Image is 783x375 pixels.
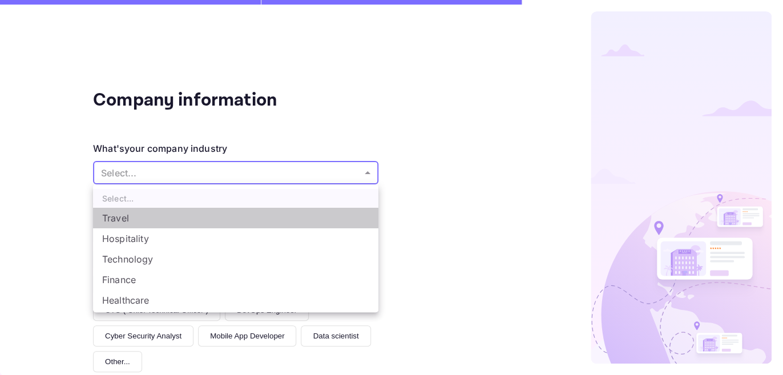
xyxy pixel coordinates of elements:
li: Technology [93,249,378,269]
li: Education [93,311,378,331]
li: Travel [93,208,378,228]
li: Finance [93,269,378,290]
li: Healthcare [93,290,378,311]
li: Hospitality [93,228,378,249]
